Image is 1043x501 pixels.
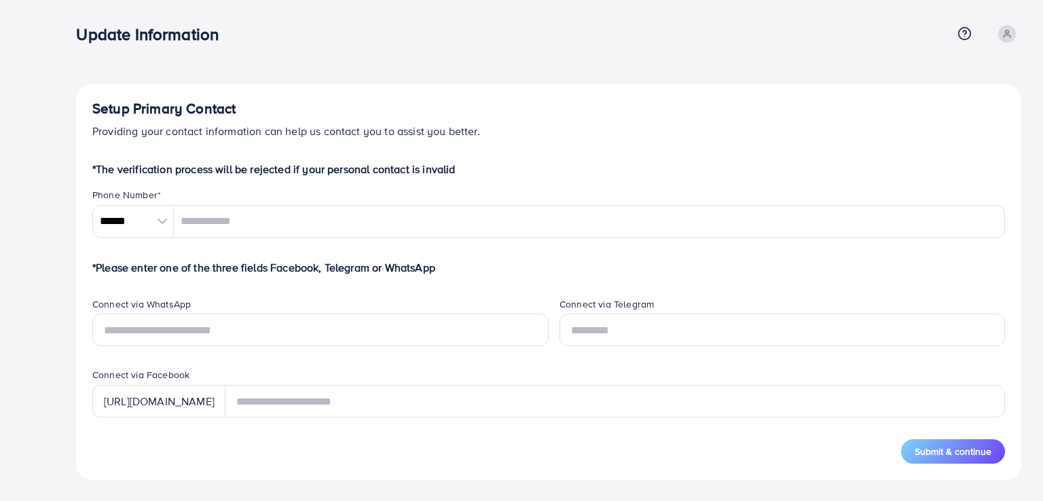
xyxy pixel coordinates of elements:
label: Connect via Telegram [560,297,654,311]
label: Phone Number [92,188,161,202]
div: [URL][DOMAIN_NAME] [92,385,225,417]
h3: Update Information [76,24,230,44]
p: *Please enter one of the three fields Facebook, Telegram or WhatsApp [92,259,1005,276]
label: Connect via WhatsApp [92,297,191,311]
button: Submit & continue [901,439,1005,464]
p: Providing your contact information can help us contact you to assist you better. [92,123,1005,139]
label: Connect via Facebook [92,368,189,382]
p: *The verification process will be rejected if your personal contact is invalid [92,161,1005,177]
span: Submit & continue [915,445,991,458]
h4: Setup Primary Contact [92,100,1005,117]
